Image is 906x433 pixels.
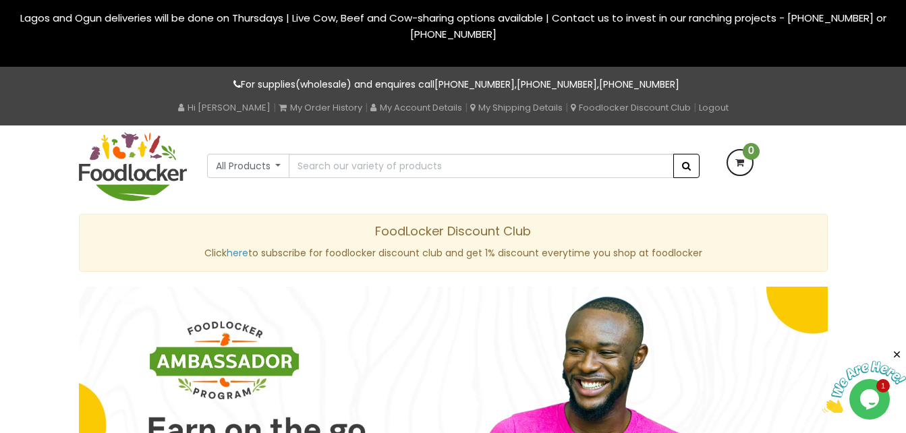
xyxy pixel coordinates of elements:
span: | [365,100,368,114]
a: Hi [PERSON_NAME] [178,101,271,114]
p: For supplies(wholesale) and enquires call , , [79,77,828,92]
iframe: chat widget [822,349,906,413]
a: My Shipping Details [470,101,563,114]
a: [PHONE_NUMBER] [599,78,679,91]
span: | [273,100,276,114]
a: Foodlocker Discount Club [571,101,691,114]
span: | [565,100,568,114]
a: here [227,246,248,260]
a: My Order History [279,101,362,114]
h4: FoodLocker Discount Club [90,225,817,238]
span: Lagos and Ogun deliveries will be done on Thursdays | Live Cow, Beef and Cow-sharing options avai... [20,11,886,41]
a: Logout [699,101,729,114]
div: Click to subscribe for foodlocker discount club and get 1% discount everytime you shop at foodlocker [79,214,828,272]
a: [PHONE_NUMBER] [434,78,515,91]
a: [PHONE_NUMBER] [517,78,597,91]
img: FoodLocker [79,132,187,201]
span: | [465,100,468,114]
span: | [693,100,696,114]
a: My Account Details [370,101,462,114]
button: All Products [207,154,290,178]
span: 0 [743,143,760,160]
input: Search our variety of products [289,154,673,178]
